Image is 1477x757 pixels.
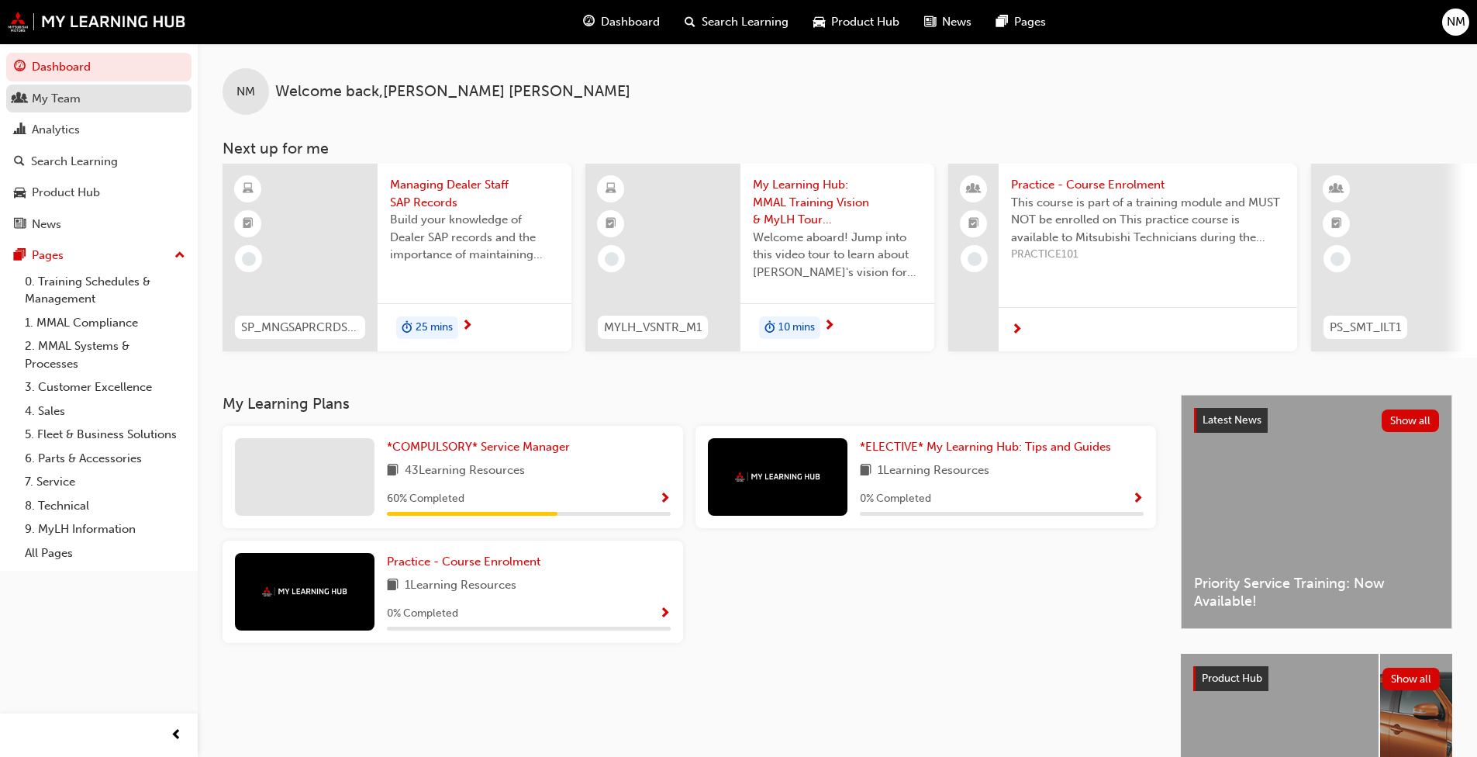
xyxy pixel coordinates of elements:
[764,318,775,338] span: duration-icon
[387,605,458,623] span: 0 % Completed
[1194,408,1439,433] a: Latest NewsShow all
[390,211,559,264] span: Build your knowledge of Dealer SAP records and the importance of maintaining your staff records i...
[387,553,547,571] a: Practice - Course Enrolment
[685,12,695,32] span: search-icon
[968,252,982,266] span: learningRecordVerb_NONE-icon
[14,218,26,232] span: news-icon
[402,318,412,338] span: duration-icon
[924,12,936,32] span: news-icon
[14,60,26,74] span: guage-icon
[813,12,825,32] span: car-icon
[604,319,702,337] span: MYLH_VSNTR_M1
[32,216,61,233] div: News
[19,399,192,423] a: 4. Sales
[605,252,619,266] span: learningRecordVerb_NONE-icon
[387,490,464,508] span: 60 % Completed
[14,249,26,263] span: pages-icon
[174,246,185,266] span: up-icon
[1193,666,1440,691] a: Product HubShow all
[585,164,934,351] a: MYLH_VSNTR_M1My Learning Hub: MMAL Training Vision & MyLH Tour (Elective)Welcome aboard! Jump int...
[32,184,100,202] div: Product Hub
[262,586,347,596] img: mmal
[753,176,922,229] span: My Learning Hub: MMAL Training Vision & MyLH Tour (Elective)
[912,6,984,38] a: news-iconNews
[1382,410,1440,432] button: Show all
[1447,13,1465,31] span: NM
[1331,214,1342,234] span: booktick-icon
[659,607,671,621] span: Show Progress
[860,438,1117,456] a: *ELECTIVE* My Learning Hub: Tips and Guides
[1011,194,1285,247] span: This course is part of a training module and MUST NOT be enrolled on This practice course is avai...
[14,92,26,106] span: people-icon
[405,576,516,596] span: 1 Learning Resources
[14,155,25,169] span: search-icon
[606,214,616,234] span: booktick-icon
[243,214,254,234] span: booktick-icon
[860,490,931,508] span: 0 % Completed
[387,461,399,481] span: book-icon
[1442,9,1469,36] button: NM
[19,447,192,471] a: 6. Parts & Accessories
[968,214,979,234] span: booktick-icon
[6,241,192,270] button: Pages
[753,229,922,282] span: Welcome aboard! Jump into this video tour to learn about [PERSON_NAME]'s vision for your learning...
[275,83,630,101] span: Welcome back , [PERSON_NAME] [PERSON_NAME]
[1382,668,1441,690] button: Show all
[6,147,192,176] a: Search Learning
[223,164,571,351] a: SP_MNGSAPRCRDS_M1Managing Dealer Staff SAP RecordsBuild your knowledge of Dealer SAP records and ...
[8,12,186,32] a: mmal
[32,90,81,108] div: My Team
[243,179,254,199] span: learningResourceType_ELEARNING-icon
[735,472,820,482] img: mmal
[387,440,570,454] span: *COMPULSORY* Service Manager
[6,53,192,81] a: Dashboard
[601,13,660,31] span: Dashboard
[984,6,1058,38] a: pages-iconPages
[19,311,192,335] a: 1. MMAL Compliance
[1202,672,1262,685] span: Product Hub
[242,252,256,266] span: learningRecordVerb_NONE-icon
[831,13,899,31] span: Product Hub
[702,13,789,31] span: Search Learning
[198,140,1477,157] h3: Next up for me
[1011,176,1285,194] span: Practice - Course Enrolment
[672,6,801,38] a: search-iconSearch Learning
[1014,13,1046,31] span: Pages
[6,50,192,241] button: DashboardMy TeamAnalyticsSearch LearningProduct HubNews
[236,83,255,101] span: NM
[1132,489,1144,509] button: Show Progress
[801,6,912,38] a: car-iconProduct Hub
[19,517,192,541] a: 9. MyLH Information
[14,186,26,200] span: car-icon
[1330,319,1401,337] span: PS_SMT_ILT1
[19,541,192,565] a: All Pages
[32,121,80,139] div: Analytics
[948,164,1297,351] a: Practice - Course EnrolmentThis course is part of a training module and MUST NOT be enrolled on T...
[1330,252,1344,266] span: learningRecordVerb_NONE-icon
[19,334,192,375] a: 2. MMAL Systems & Processes
[659,604,671,624] button: Show Progress
[19,494,192,518] a: 8. Technical
[241,319,359,337] span: SP_MNGSAPRCRDS_M1
[387,438,576,456] a: *COMPULSORY* Service Manager
[1011,246,1285,264] span: PRACTICE101
[659,493,671,506] span: Show Progress
[6,85,192,113] a: My Team
[571,6,672,38] a: guage-iconDashboard
[968,179,979,199] span: people-icon
[6,178,192,207] a: Product Hub
[942,13,971,31] span: News
[387,555,540,569] span: Practice - Course Enrolment
[878,461,989,481] span: 1 Learning Resources
[778,319,815,337] span: 10 mins
[14,123,26,137] span: chart-icon
[32,247,64,264] div: Pages
[583,12,595,32] span: guage-icon
[461,320,473,334] span: next-icon
[405,461,525,481] span: 43 Learning Resources
[1181,395,1452,629] a: Latest NewsShow allPriority Service Training: Now Available!
[1331,179,1342,199] span: learningResourceType_INSTRUCTOR_LED-icon
[823,320,835,334] span: next-icon
[390,176,559,211] span: Managing Dealer Staff SAP Records
[1203,413,1261,427] span: Latest News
